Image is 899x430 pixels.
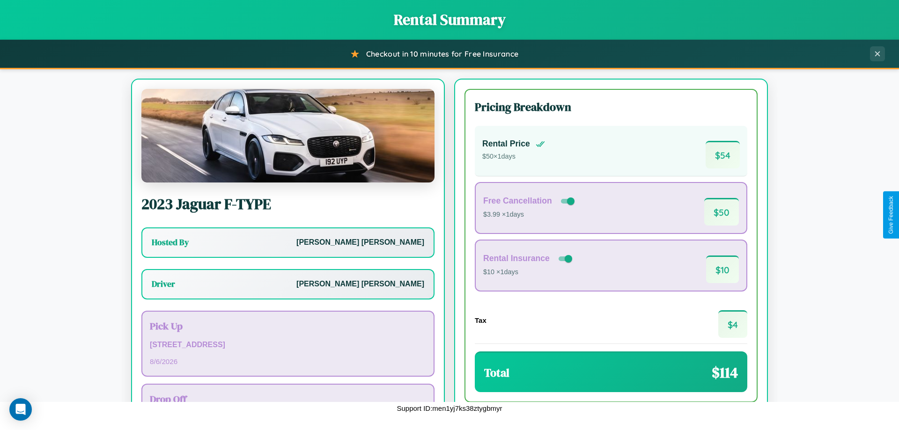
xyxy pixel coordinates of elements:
h3: Drop Off [150,392,426,406]
h3: Pricing Breakdown [475,99,747,115]
span: $ 10 [706,255,739,283]
h3: Hosted By [152,237,189,248]
p: [PERSON_NAME] [PERSON_NAME] [296,277,424,291]
h1: Rental Summary [9,9,890,30]
p: [STREET_ADDRESS] [150,338,426,352]
p: Support ID: men1yj7ks38ztygbmyr [397,402,502,415]
span: $ 114 [712,362,738,383]
h3: Total [484,365,509,380]
div: Give Feedback [888,196,894,234]
h3: Pick Up [150,319,426,333]
p: [PERSON_NAME] [PERSON_NAME] [296,236,424,249]
span: $ 4 [718,310,747,338]
span: $ 50 [704,198,739,226]
span: $ 54 [706,141,740,168]
h4: Free Cancellation [483,196,552,206]
h4: Rental Insurance [483,254,550,263]
p: $3.99 × 1 days [483,209,576,221]
span: Checkout in 10 minutes for Free Insurance [366,49,518,58]
h2: 2023 Jaguar F-TYPE [141,194,435,214]
h3: Driver [152,278,175,290]
div: Open Intercom Messenger [9,398,32,421]
h4: Tax [475,316,486,324]
p: $10 × 1 days [483,266,574,278]
p: 8 / 6 / 2026 [150,355,426,368]
h4: Rental Price [482,139,530,149]
img: Jaguar F-TYPE [141,89,435,182]
p: $ 50 × 1 days [482,151,545,163]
